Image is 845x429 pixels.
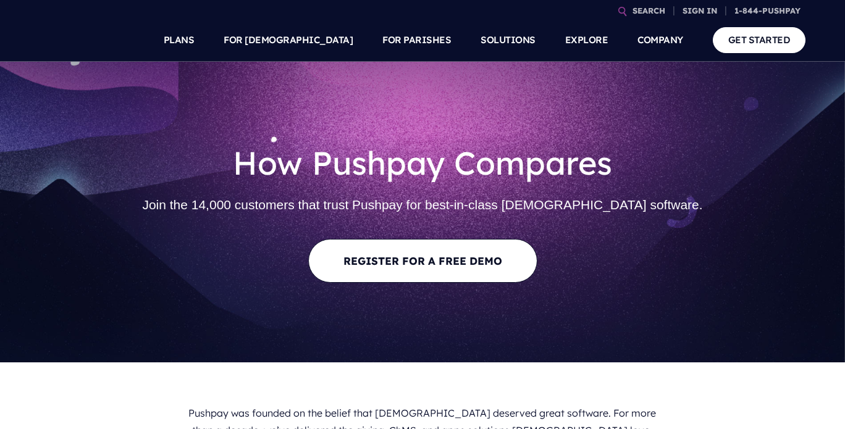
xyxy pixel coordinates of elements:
[224,19,353,62] a: FOR [DEMOGRAPHIC_DATA]
[565,19,608,62] a: EXPLORE
[637,19,683,62] a: COMPANY
[382,19,451,62] a: FOR PARISHES
[481,19,536,62] a: SOLUTIONS
[49,131,796,188] h1: How Pushpay Compares
[164,19,195,62] a: PLANS
[308,239,537,283] a: Register For A Free Demo
[713,27,806,52] a: GET STARTED
[49,188,796,222] h2: Join the 14,000 customers that trust Pushpay for best-in-class [DEMOGRAPHIC_DATA] software.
